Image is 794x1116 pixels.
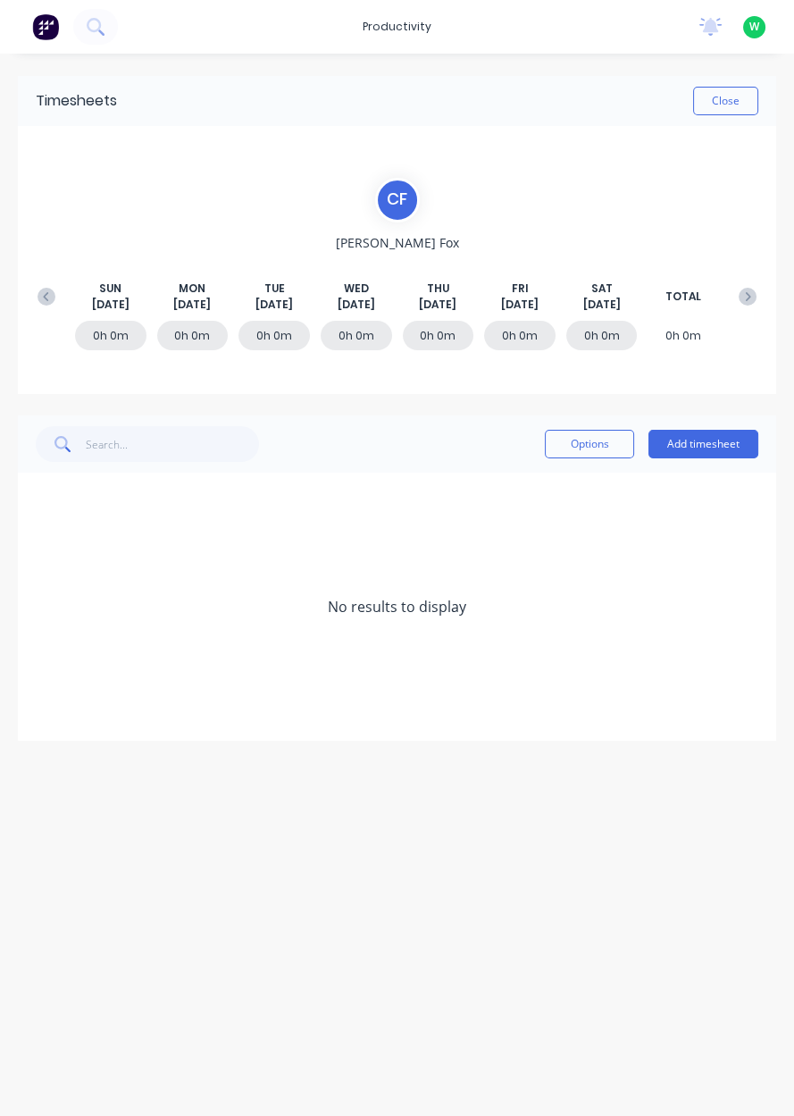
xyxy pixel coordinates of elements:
[179,281,205,297] span: MON
[566,321,638,350] div: 0h 0m
[648,321,719,350] div: 0h 0m
[75,321,146,350] div: 0h 0m
[665,289,701,305] span: TOTAL
[338,297,375,313] span: [DATE]
[344,281,369,297] span: WED
[92,297,130,313] span: [DATE]
[375,178,420,222] div: C F
[484,321,556,350] div: 0h 0m
[419,297,456,313] span: [DATE]
[173,297,211,313] span: [DATE]
[648,430,758,458] button: Add timesheet
[545,430,634,458] button: Options
[99,281,121,297] span: SUN
[591,281,613,297] span: SAT
[693,87,758,115] button: Close
[511,281,528,297] span: FRI
[157,321,229,350] div: 0h 0m
[583,297,621,313] span: [DATE]
[255,297,293,313] span: [DATE]
[18,473,776,741] div: No results to display
[403,321,474,350] div: 0h 0m
[86,426,260,462] input: Search...
[354,13,440,40] div: productivity
[321,321,392,350] div: 0h 0m
[336,233,459,252] span: [PERSON_NAME] Fox
[238,321,310,350] div: 0h 0m
[264,281,285,297] span: TUE
[36,90,117,112] div: Timesheets
[749,19,759,35] span: W
[427,281,449,297] span: THU
[32,13,59,40] img: Factory
[501,297,539,313] span: [DATE]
